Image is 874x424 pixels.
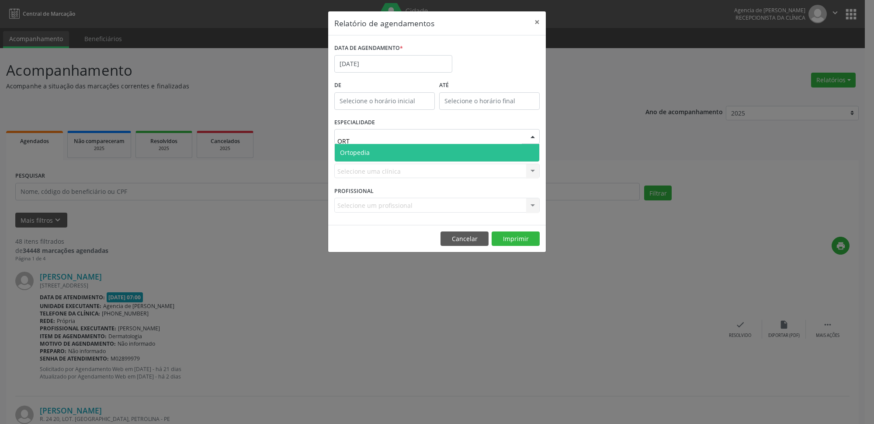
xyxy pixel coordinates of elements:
[492,231,540,246] button: Imprimir
[440,231,489,246] button: Cancelar
[340,148,370,157] span: Ortopedia
[334,18,434,29] h5: Relatório de agendamentos
[528,11,546,33] button: Close
[334,42,403,55] label: DATA DE AGENDAMENTO
[334,116,375,130] label: ESPECIALIDADE
[334,55,452,73] input: Selecione uma data ou intervalo
[337,132,522,150] input: Seleciona uma especialidade
[334,92,435,110] input: Selecione o horário inicial
[439,92,540,110] input: Selecione o horário final
[334,79,435,92] label: De
[334,184,374,198] label: PROFISSIONAL
[439,79,540,92] label: ATÉ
